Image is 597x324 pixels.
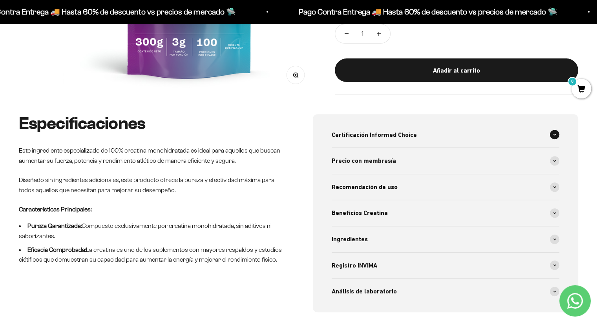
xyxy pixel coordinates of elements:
[568,77,577,86] mark: 0
[332,174,560,200] summary: Recomendación de uso
[351,66,562,76] div: Añadir al carrito
[332,122,560,148] summary: Certificación Informed Choice
[9,13,162,31] p: ¿Qué te haría sentir más seguro de comprar este producto?
[332,208,388,218] span: Beneficios Creatina
[335,59,578,82] button: Añadir al carrito
[332,182,398,192] span: Recomendación de uso
[129,118,162,131] span: Enviar
[27,222,82,229] strong: Pureza Garantizada:
[9,84,162,98] div: Un video del producto
[27,246,86,253] strong: Eficacia Comprobada:
[332,286,397,297] span: Análisis de laboratorio
[19,206,91,213] strong: Características Principales:
[332,253,560,278] summary: Registro INVIMA
[332,234,368,244] span: Ingredientes
[19,114,285,133] h2: Especificaciones
[332,278,560,304] summary: Análisis de laboratorio
[332,226,560,252] summary: Ingredientes
[332,156,396,166] span: Precio con membresía
[9,100,162,114] div: Un mejor precio
[19,146,285,166] p: Este ingrediente especializado de 100% creatina monohidratada es ideal para aquellos que buscan a...
[9,53,162,67] div: Reseñas de otros clientes
[332,148,560,174] summary: Precio con membresía
[19,245,285,265] li: La creatina es uno de los suplementos con mayores respaldos y estudios ciétificos que demuestran ...
[19,175,285,195] p: Diseñado sin ingredientes adicionales, este producto ofrece la pureza y efectividad máxima para t...
[332,260,377,271] span: Registro INVIMA
[128,118,162,131] button: Enviar
[9,37,162,51] div: Más información sobre los ingredientes
[332,200,560,226] summary: Beneficios Creatina
[335,24,358,43] button: Reducir cantidad
[9,69,162,82] div: Una promoción especial
[367,24,390,43] button: Aumentar cantidad
[332,130,417,140] span: Certificación Informed Choice
[19,221,285,241] li: Compuesto exclusivamente por creatina monohidratada, sin aditivos ni saborizantes.
[571,85,591,94] a: 0
[299,5,557,18] p: Pago Contra Entrega 🚚 Hasta 60% de descuento vs precios de mercado 🛸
